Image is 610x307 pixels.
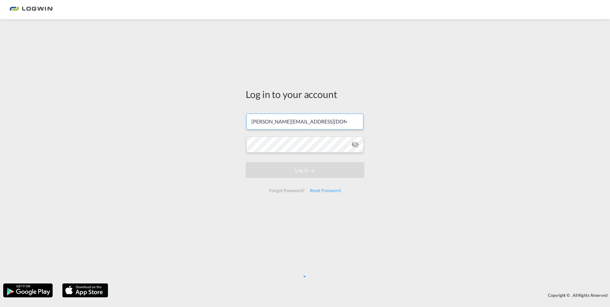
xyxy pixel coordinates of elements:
[10,3,53,17] img: bc73a0e0d8c111efacd525e4c8ad7d32.png
[3,283,53,298] img: google.png
[246,114,363,130] input: Enter email/phone number
[307,185,343,196] div: Reset Password
[267,185,307,196] div: Forgot Password?
[246,87,364,101] div: Log in to your account
[351,141,359,148] md-icon: icon-eye-off
[111,290,610,301] div: Copyright © . All Rights Reserved
[62,283,109,298] img: apple.png
[246,162,364,178] button: LOGIN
